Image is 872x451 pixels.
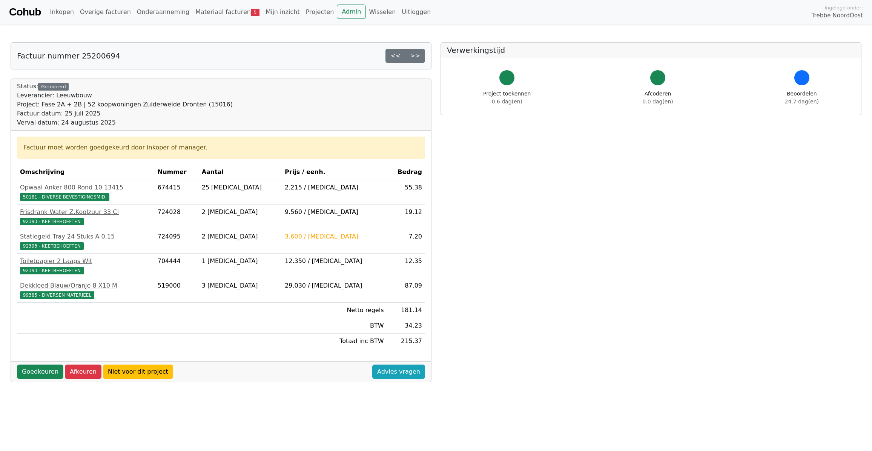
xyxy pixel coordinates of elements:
[285,183,384,192] div: 2.215 / [MEDICAL_DATA]
[824,4,863,11] span: Ingelogd onder:
[20,291,94,299] span: 99385 - DIVERSEN MATERIEEL
[251,9,259,16] span: 5
[812,11,863,20] span: Trebbe NoordOost
[282,334,387,349] td: Totaal inc BTW
[155,229,199,254] td: 724095
[447,46,855,55] h5: Verwerkingstijd
[77,5,134,20] a: Overige facturen
[303,5,337,20] a: Projecten
[202,281,279,290] div: 3 [MEDICAL_DATA]
[20,183,152,192] div: Opwaai Anker 800 Rond 10 13415
[387,278,425,303] td: 87.09
[20,183,152,201] a: Opwaai Anker 800 Rond 10 1341550181 - DIVERSE BEVESTIGINGSMID.
[372,365,425,379] a: Advies vragen
[20,232,152,250] a: Statiegeld Tray 24 Stuks A 0.1592393 - KEETBEHOEFTEN
[642,90,673,106] div: Afcoderen
[17,165,155,180] th: Omschrijving
[192,5,263,20] a: Materiaal facturen5
[20,257,152,266] div: Toiletpapier 2 Laags Wit
[387,165,425,180] th: Bedrag
[785,90,819,106] div: Beoordelen
[9,3,41,21] a: Cohub
[282,165,387,180] th: Prijs / eenh.
[17,118,233,127] div: Verval datum: 24 augustus 2025
[202,257,279,266] div: 1 [MEDICAL_DATA]
[387,229,425,254] td: 7.20
[282,318,387,334] td: BTW
[282,303,387,318] td: Netto regels
[285,281,384,290] div: 29.030 / [MEDICAL_DATA]
[20,193,109,201] span: 50181 - DIVERSE BEVESTIGINGSMID.
[387,334,425,349] td: 215.37
[17,51,120,60] h5: Factuur nummer 25200694
[47,5,77,20] a: Inkopen
[20,208,152,226] a: Frisdrank Water Z.Koolzuur 33 Cl92393 - KEETBEHOEFTEN
[285,232,384,241] div: 3.600 / [MEDICAL_DATA]
[20,208,152,217] div: Frisdrank Water Z.Koolzuur 33 Cl
[20,257,152,275] a: Toiletpapier 2 Laags Wit92393 - KEETBEHOEFTEN
[642,99,673,105] span: 0.0 dag(en)
[65,365,101,379] a: Afkeuren
[23,143,419,152] div: Factuur moet worden goedgekeurd door inkoper of manager.
[483,90,531,106] div: Project toekennen
[202,232,279,241] div: 2 [MEDICAL_DATA]
[387,254,425,278] td: 12.35
[366,5,399,20] a: Wisselen
[199,165,282,180] th: Aantal
[285,257,384,266] div: 12.350 / [MEDICAL_DATA]
[20,232,152,241] div: Statiegeld Tray 24 Stuks A 0.15
[155,180,199,205] td: 674415
[155,205,199,229] td: 724028
[20,218,84,225] span: 92393 - KEETBEHOEFTEN
[387,318,425,334] td: 34.23
[20,242,84,250] span: 92393 - KEETBEHOEFTEN
[492,99,522,105] span: 0.6 dag(en)
[134,5,192,20] a: Onderaanneming
[155,278,199,303] td: 519000
[20,281,152,290] div: Dekkleed Blauw/Oranje 8 X10 M
[387,205,425,229] td: 19.12
[20,281,152,299] a: Dekkleed Blauw/Oranje 8 X10 M99385 - DIVERSEN MATERIEEL
[285,208,384,217] div: 9.560 / [MEDICAL_DATA]
[20,267,84,274] span: 92393 - KEETBEHOEFTEN
[263,5,303,20] a: Mijn inzicht
[202,208,279,217] div: 2 [MEDICAL_DATA]
[399,5,434,20] a: Uitloggen
[17,91,233,100] div: Leverancier: Leeuwbouw
[103,365,173,379] a: Niet voor dit project
[17,365,63,379] a: Goedkeuren
[202,183,279,192] div: 25 [MEDICAL_DATA]
[17,100,233,109] div: Project: Fase 2A + 2B | 52 koopwoningen Zuiderweide Dronten (15016)
[387,180,425,205] td: 55.38
[387,303,425,318] td: 181.14
[785,99,819,105] span: 24.7 dag(en)
[155,254,199,278] td: 704444
[38,83,69,91] div: Gecodeerd
[337,5,366,19] a: Admin
[405,49,425,63] a: >>
[155,165,199,180] th: Nummer
[17,82,233,127] div: Status:
[17,109,233,118] div: Factuur datum: 25 juli 2025
[385,49,405,63] a: <<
